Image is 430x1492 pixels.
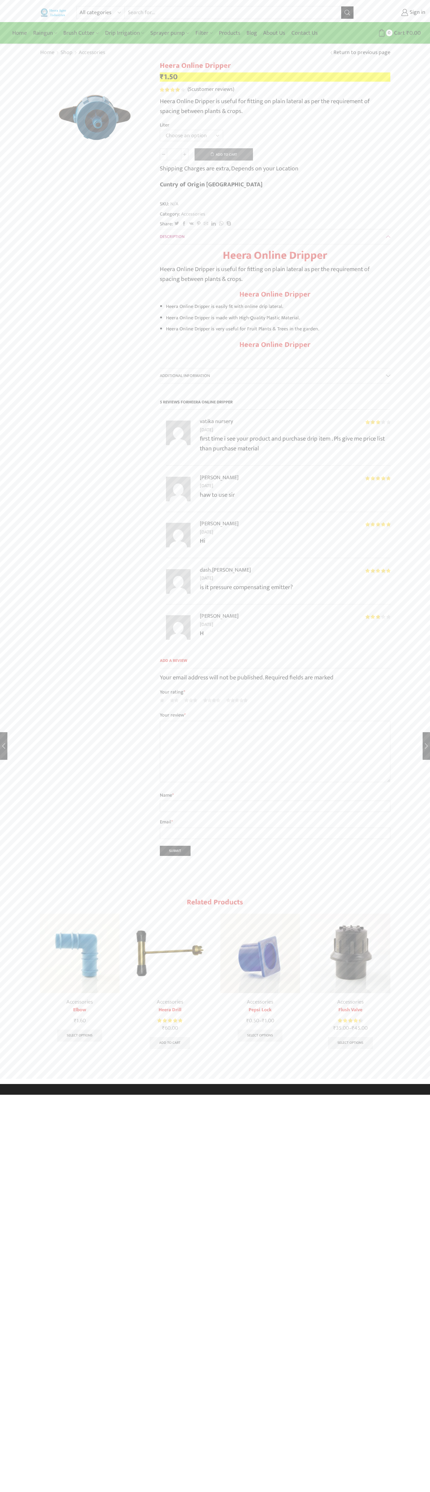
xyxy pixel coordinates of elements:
[338,1017,360,1024] span: Rated out of 5
[262,1016,274,1025] bdi: 1.00
[200,565,251,574] strong: dash.[PERSON_NAME]
[160,61,390,70] h1: Heera Online Dripper
[406,28,409,38] span: ₹
[160,87,186,92] span: 5
[160,368,390,383] a: Additional information
[160,264,390,284] p: Heera Online Dripper is useful for fitting on plain lateral as per the requirement of spacing bet...
[310,914,390,993] img: Flush valve
[166,302,390,311] li: Heera Online Dripper is easily fit with online drip lateral.
[160,229,390,244] a: Description
[170,697,179,704] a: 2 of 5 stars
[352,1024,368,1033] bdi: 45.00
[310,1024,390,1032] span: –
[125,6,341,19] input: Search for...
[192,26,216,40] a: Filter
[246,1016,259,1025] bdi: 0.50
[365,522,390,526] span: Rated out of 5
[200,426,390,434] time: [DATE]
[169,200,178,208] span: N/A
[40,914,120,993] img: Elbow
[160,689,390,696] label: Your rating
[74,1016,86,1025] bdi: 1.60
[60,26,102,40] a: Brush Cutter
[200,536,390,546] p: Hi
[150,1037,190,1049] a: Add to cart: “Heera Drill”
[160,87,185,92] div: Rated 4.20 out of 5
[160,211,205,218] span: Category:
[160,179,262,190] b: Cuntry of Origin [GEOGRAPHIC_DATA]
[160,340,390,349] h3: Heera Online Dripper
[200,612,239,620] strong: [PERSON_NAME]
[160,818,390,826] label: Email
[200,621,390,629] time: [DATE]
[160,71,178,83] bdi: 1.50
[333,1024,349,1033] bdi: 35.00
[160,233,184,240] span: Description
[160,697,164,704] a: 1 of 5 stars
[341,6,353,19] button: Search button
[188,398,233,406] span: Heera Online Dripper
[9,26,30,40] a: Home
[200,434,390,453] p: first time i see your product and purchase drip item . Pls give me price list than purchase material
[200,628,390,638] p: H
[187,86,234,94] a: (5customer reviews)
[36,911,124,1046] div: 1 / 10
[238,1030,282,1042] a: Select options for “Pepsi Lock”
[160,71,164,83] span: ₹
[160,672,333,683] span: Your email address will not be published. Required fields are marked
[166,313,390,322] li: Heera Online Dripper is made with High-Quality Plastic Material.
[160,122,169,129] label: Liter
[200,417,233,426] strong: vatika nursery
[180,210,205,218] a: Accessories
[200,519,239,528] strong: [PERSON_NAME]
[365,420,390,424] div: Rated 3 out of 5
[203,697,220,704] a: 4 of 5 stars
[337,997,364,1007] a: Accessories
[365,569,390,573] div: Rated 5 out of 5
[328,1037,373,1049] a: Select options for “Flush Valve”
[226,697,248,704] a: 5 of 5 stars
[200,490,390,500] p: haw to use sir
[187,896,243,908] span: Related products
[167,149,181,160] input: Product quantity
[200,582,390,592] p: is it pressure compensating emitter?
[363,7,425,18] a: Sign in
[57,1030,102,1042] a: Select options for “Elbow”
[195,148,253,161] button: Add to cart
[216,26,243,40] a: Products
[66,997,93,1007] a: Accessories
[393,29,405,37] span: Cart
[157,997,183,1007] a: Accessories
[160,399,390,410] h2: 5 reviews for
[360,27,421,39] a: 0 Cart ₹0.00
[30,26,60,40] a: Raingun
[160,164,298,173] p: Shipping Charges are extra, Depends on your Location
[220,914,300,993] img: Pepsi Lock
[200,574,390,582] time: [DATE]
[162,1024,178,1033] bdi: 60.00
[147,26,192,40] a: Sprayer pump
[160,846,191,856] input: Submit
[157,1017,182,1024] span: Rated out of 5
[160,96,390,116] p: Heera Online Dripper is useful for fitting on plain lateral as per the requirement of spacing bet...
[386,29,393,36] span: 0
[333,1024,336,1033] span: ₹
[260,26,288,40] a: About Us
[365,615,381,619] span: Rated out of 5
[160,220,173,227] span: Share:
[200,482,390,490] time: [DATE]
[40,49,55,57] a: Home
[160,711,390,719] label: Your review
[78,49,105,57] a: Accessories
[406,28,421,38] bdi: 0.00
[307,911,394,1053] div: 4 / 10
[162,1024,165,1033] span: ₹
[126,911,214,1053] div: 2 / 10
[262,1016,265,1025] span: ₹
[247,997,273,1007] a: Accessories
[333,49,390,57] a: Return to previous page
[160,372,210,379] span: Additional information
[160,249,390,262] h1: Heera Online Dripper
[40,1006,120,1014] a: Elbow
[220,1006,300,1014] a: Pepsi Lock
